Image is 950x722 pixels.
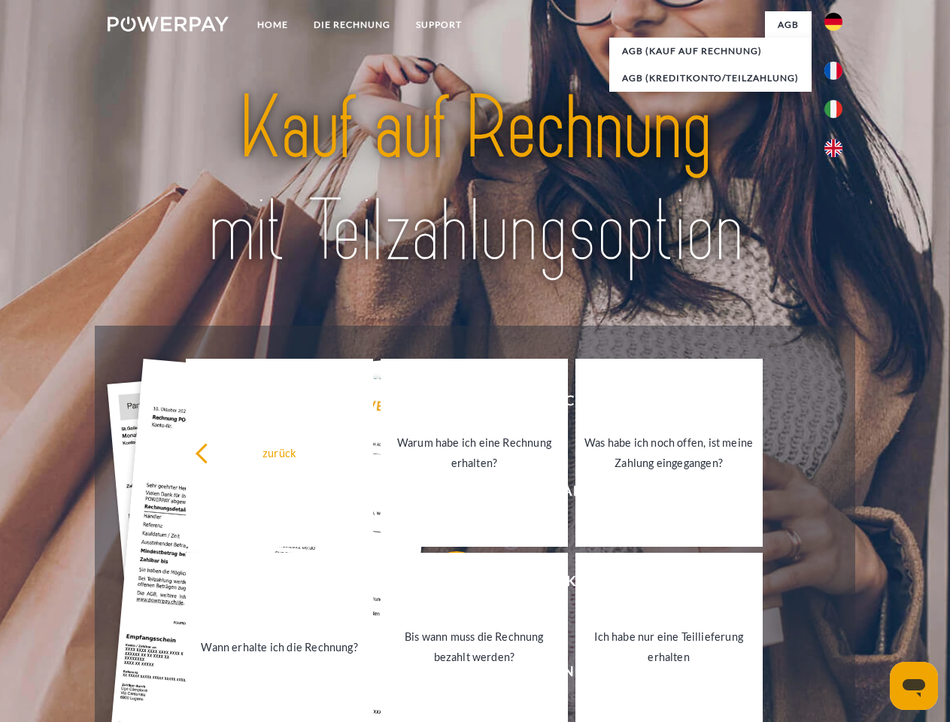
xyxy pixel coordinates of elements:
a: DIE RECHNUNG [301,11,403,38]
div: zurück [195,442,364,463]
img: it [824,100,842,118]
a: Home [244,11,301,38]
img: fr [824,62,842,80]
img: en [824,139,842,157]
a: Was habe ich noch offen, ist meine Zahlung eingegangen? [575,359,763,547]
a: AGB (Kreditkonto/Teilzahlung) [609,65,812,92]
a: AGB (Kauf auf Rechnung) [609,38,812,65]
a: agb [765,11,812,38]
a: SUPPORT [403,11,475,38]
div: Wann erhalte ich die Rechnung? [195,636,364,657]
img: title-powerpay_de.svg [144,72,806,288]
div: Was habe ich noch offen, ist meine Zahlung eingegangen? [584,432,754,473]
div: Bis wann muss die Rechnung bezahlt werden? [390,626,559,667]
div: Warum habe ich eine Rechnung erhalten? [390,432,559,473]
div: Ich habe nur eine Teillieferung erhalten [584,626,754,667]
img: de [824,13,842,31]
img: logo-powerpay-white.svg [108,17,229,32]
iframe: Schaltfläche zum Öffnen des Messaging-Fensters [890,662,938,710]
